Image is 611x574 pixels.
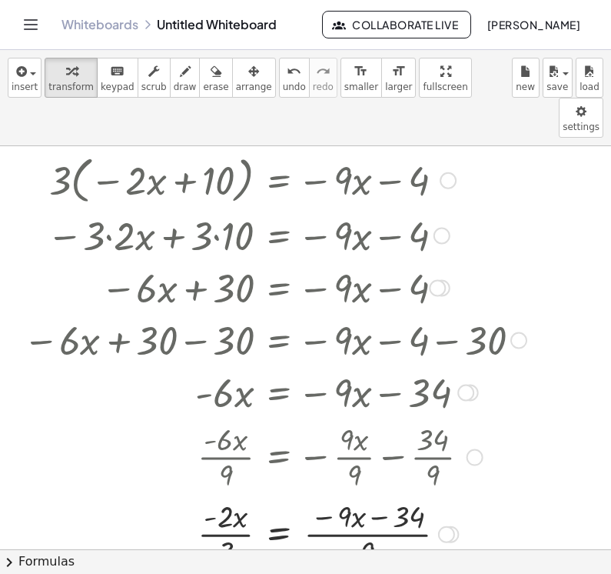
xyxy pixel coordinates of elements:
[335,18,458,32] span: Collaborate Live
[138,58,171,98] button: scrub
[340,58,382,98] button: format_sizesmaller
[141,82,167,92] span: scrub
[287,62,301,81] i: undo
[45,58,98,98] button: transform
[344,82,378,92] span: smaller
[61,17,138,32] a: Whiteboards
[512,58,540,98] button: new
[391,62,406,81] i: format_size
[381,58,416,98] button: format_sizelarger
[199,58,232,98] button: erase
[170,58,201,98] button: draw
[283,82,306,92] span: undo
[203,82,228,92] span: erase
[18,12,43,37] button: Toggle navigation
[516,82,535,92] span: new
[322,11,471,38] button: Collaborate Live
[354,62,368,81] i: format_size
[174,82,197,92] span: draw
[576,58,603,98] button: load
[423,82,467,92] span: fullscreen
[559,98,603,138] button: settings
[419,58,471,98] button: fullscreen
[12,82,38,92] span: insert
[232,58,276,98] button: arrange
[279,58,310,98] button: undoundo
[385,82,412,92] span: larger
[474,11,593,38] button: [PERSON_NAME]
[579,82,599,92] span: load
[236,82,272,92] span: arrange
[486,18,580,32] span: [PERSON_NAME]
[546,82,568,92] span: save
[563,122,599,132] span: settings
[543,58,573,98] button: save
[309,58,337,98] button: redoredo
[316,62,330,81] i: redo
[313,82,334,92] span: redo
[110,62,125,81] i: keyboard
[101,82,134,92] span: keypad
[48,82,94,92] span: transform
[8,58,42,98] button: insert
[97,58,138,98] button: keyboardkeypad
